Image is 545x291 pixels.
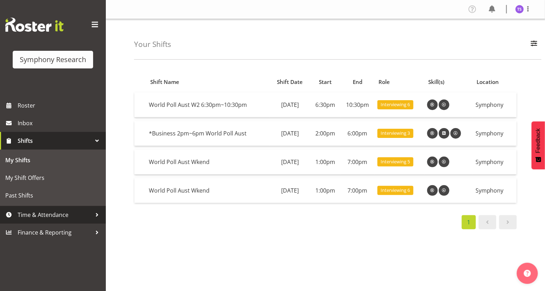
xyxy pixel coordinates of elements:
span: Skill(s) [428,78,444,86]
span: Inbox [18,118,102,128]
span: Interviewing 5 [381,158,410,165]
td: Symphony [473,121,516,146]
td: 1:00pm [310,150,340,175]
span: Shift Name [150,78,179,86]
div: Symphony Research [20,54,86,65]
span: Interviewing 6 [381,101,410,108]
img: help-xxl-2.png [524,270,531,277]
td: Symphony [473,178,516,203]
span: Finance & Reporting [18,227,92,238]
td: 2:00pm [310,121,340,146]
a: Past Shifts [2,187,104,204]
img: titi-strickland1975.jpg [515,5,524,13]
span: Roster [18,100,102,111]
td: [DATE] [270,92,310,117]
td: Symphony [473,150,516,175]
td: [DATE] [270,178,310,203]
span: My Shifts [5,155,101,165]
span: End [353,78,362,86]
h4: Your Shifts [134,40,171,48]
span: Interviewing 6 [381,187,410,194]
td: *Business 2pm~6pm World Poll Aust [146,121,270,146]
span: Location [477,78,499,86]
span: Start [319,78,332,86]
td: 6:30pm [310,92,340,117]
td: 6:00pm [340,121,375,146]
span: Time & Attendance [18,210,92,220]
td: [DATE] [270,121,310,146]
td: 1:00pm [310,178,340,203]
span: Interviewing 3 [381,130,410,137]
td: 10:30pm [340,92,375,117]
td: 7:00pm [340,150,375,175]
span: Past Shifts [5,190,101,201]
td: World Poll Aust Wkend [146,150,270,175]
td: World Poll Aust Wkend [146,178,270,203]
td: Symphony [473,92,516,117]
span: Shifts [18,135,92,146]
span: Shift Date [277,78,303,86]
a: My Shifts [2,151,104,169]
button: Filter Employees [527,37,541,52]
td: World Poll Aust W2 6:30pm~10:30pm [146,92,270,117]
td: 7:00pm [340,178,375,203]
span: Role [379,78,390,86]
td: [DATE] [270,150,310,175]
a: My Shift Offers [2,169,104,187]
span: My Shift Offers [5,172,101,183]
img: Rosterit website logo [5,18,63,32]
span: Feedback [535,128,541,153]
button: Feedback - Show survey [532,121,545,169]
